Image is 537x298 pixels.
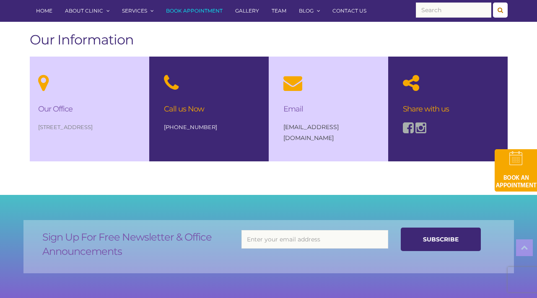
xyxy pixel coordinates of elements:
input: Subscribe [401,228,481,251]
h3: Email [283,105,374,113]
a: [EMAIL_ADDRESS][DOMAIN_NAME] [283,123,339,142]
input: Enter your email address [241,230,388,249]
h1: Our Information [30,31,508,48]
p: [STREET_ADDRESS] [38,122,141,132]
h3: Share with us [403,105,493,113]
h3: Call us Now [164,105,254,113]
h2: Sign Up For Free Newsletter & Office Announcements [42,230,229,259]
img: book-an-appointment-hod-gld.png [495,149,537,192]
a: [PHONE_NUMBER] [164,124,217,130]
h3: Our Office [38,105,141,113]
input: Search [416,3,491,18]
a: Top [516,239,533,256]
